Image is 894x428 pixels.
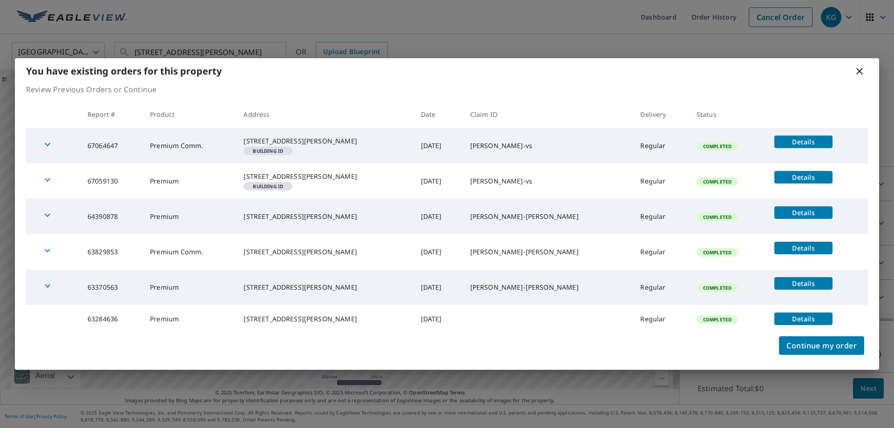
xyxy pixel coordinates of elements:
[780,314,827,323] span: Details
[698,249,737,256] span: Completed
[463,199,633,234] td: [PERSON_NAME]-[PERSON_NAME]
[413,270,463,305] td: [DATE]
[26,65,222,77] b: You have existing orders for this property
[698,214,737,220] span: Completed
[463,101,633,128] th: Claim ID
[142,234,236,270] td: Premium Comm.
[774,136,833,148] button: detailsBtn-67064647
[142,101,236,128] th: Product
[774,171,833,183] button: detailsBtn-67059130
[633,101,689,128] th: Delivery
[698,285,737,291] span: Completed
[774,242,833,254] button: detailsBtn-63829853
[463,128,633,163] td: [PERSON_NAME]-vs
[413,101,463,128] th: Date
[780,244,827,252] span: Details
[698,178,737,185] span: Completed
[774,206,833,219] button: detailsBtn-64390878
[80,101,142,128] th: Report #
[236,101,413,128] th: Address
[786,339,857,352] span: Continue my order
[80,270,142,305] td: 63370563
[698,316,737,323] span: Completed
[80,199,142,234] td: 64390878
[80,128,142,163] td: 67064647
[244,283,406,292] div: [STREET_ADDRESS][PERSON_NAME]
[633,270,689,305] td: Regular
[244,136,406,146] div: [STREET_ADDRESS][PERSON_NAME]
[244,314,406,324] div: [STREET_ADDRESS][PERSON_NAME]
[253,149,283,153] em: Building ID
[26,84,868,95] p: Review Previous Orders or Continue
[698,143,737,149] span: Completed
[633,163,689,199] td: Regular
[780,208,827,217] span: Details
[413,199,463,234] td: [DATE]
[80,305,142,333] td: 63284636
[244,172,406,181] div: [STREET_ADDRESS][PERSON_NAME]
[463,270,633,305] td: [PERSON_NAME]-[PERSON_NAME]
[774,313,833,325] button: detailsBtn-63284636
[633,234,689,270] td: Regular
[774,277,833,290] button: detailsBtn-63370563
[633,199,689,234] td: Regular
[633,305,689,333] td: Regular
[142,270,236,305] td: Premium
[413,163,463,199] td: [DATE]
[142,199,236,234] td: Premium
[142,305,236,333] td: Premium
[779,336,864,355] button: Continue my order
[463,234,633,270] td: [PERSON_NAME]-[PERSON_NAME]
[413,128,463,163] td: [DATE]
[244,212,406,221] div: [STREET_ADDRESS][PERSON_NAME]
[142,163,236,199] td: Premium
[253,184,283,189] em: Building ID
[780,173,827,182] span: Details
[244,247,406,257] div: [STREET_ADDRESS][PERSON_NAME]
[413,305,463,333] td: [DATE]
[633,128,689,163] td: Regular
[780,137,827,146] span: Details
[80,234,142,270] td: 63829853
[142,128,236,163] td: Premium Comm.
[689,101,767,128] th: Status
[463,163,633,199] td: [PERSON_NAME]-vs
[80,163,142,199] td: 67059130
[780,279,827,288] span: Details
[413,234,463,270] td: [DATE]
